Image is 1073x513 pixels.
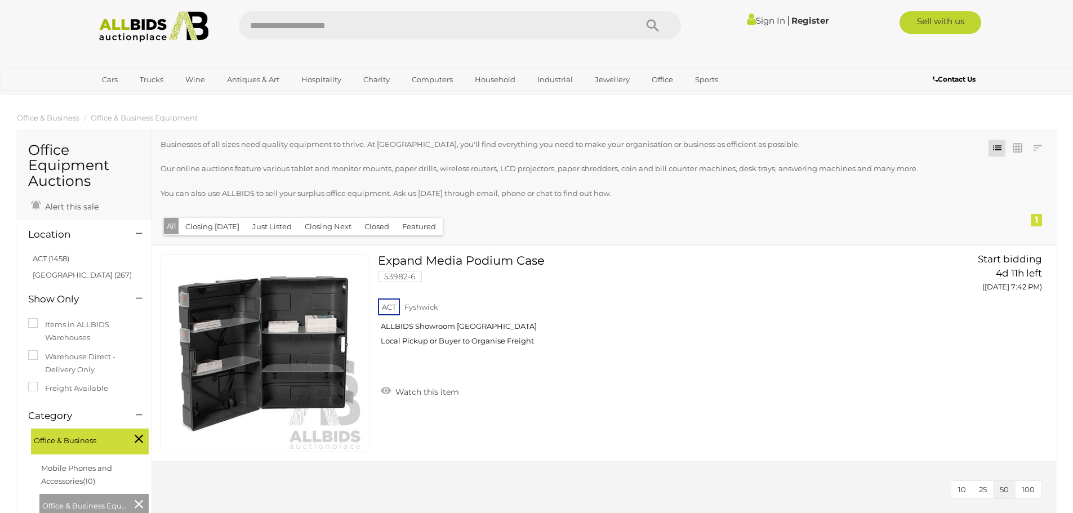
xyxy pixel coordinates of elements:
button: 100 [1015,481,1041,498]
span: 100 [1022,485,1035,494]
a: Office & Business [17,113,79,122]
button: Just Listed [246,218,299,235]
img: Allbids.com.au [93,11,215,42]
img: 53982-6a.JPG [167,255,364,452]
a: Alert this sale [28,197,101,214]
label: Items in ALLBIDS Warehouses [28,318,140,345]
a: Industrial [530,70,580,89]
span: Alert this sale [42,202,99,212]
span: 25 [979,485,987,494]
span: | [787,14,790,26]
b: Contact Us [933,75,976,83]
a: Register [791,15,829,26]
button: Closing Next [298,218,358,235]
a: Household [468,70,523,89]
a: Cars [95,70,125,89]
div: 1 [1031,214,1042,226]
span: Watch this item [393,387,459,397]
a: Sign In [747,15,785,26]
button: Featured [395,218,443,235]
button: Closed [358,218,396,235]
a: Sports [688,70,725,89]
button: Closing [DATE] [179,218,246,235]
p: Our online auctions feature various tablet and monitor mounts, paper drills, wireless routers, LC... [161,162,965,175]
a: Antiques & Art [220,70,287,89]
a: [GEOGRAPHIC_DATA] (267) [33,270,132,279]
span: Office & Business Equipment [42,497,127,512]
a: Mobile Phones and Accessories(10) [41,463,112,485]
p: Businesses of all sizes need quality equipment to thrive. At [GEOGRAPHIC_DATA], you'll find every... [161,138,965,151]
h4: Show Only [28,294,119,305]
a: Charity [356,70,397,89]
a: Watch this item [378,382,462,399]
a: Contact Us [933,73,978,86]
button: 50 [993,481,1016,498]
span: 10 [958,485,966,494]
a: ACT (1458) [33,254,69,263]
a: Office & Business Equipment [91,113,198,122]
a: Office [644,70,680,89]
span: Start bidding [978,253,1042,265]
a: Jewellery [587,70,637,89]
h4: Category [28,411,119,421]
label: Warehouse Direct - Delivery Only [28,350,140,377]
a: Hospitality [294,70,349,89]
button: 10 [951,481,973,498]
a: Wine [178,70,212,89]
span: (10) [83,476,95,485]
p: You can also use ALLBIDS to sell your surplus office equipment. Ask us [DATE] through email, phon... [161,187,965,200]
a: [GEOGRAPHIC_DATA] [95,89,189,108]
a: Sell with us [900,11,981,34]
button: All [164,218,179,234]
button: Search [625,11,681,39]
a: Expand Media Podium Case 53982-6 ACT Fyshwick ALLBIDS Showroom [GEOGRAPHIC_DATA] Local Pickup or ... [386,254,897,354]
a: Start bidding 4d 11h left ([DATE] 7:42 PM) [914,254,1045,298]
span: Office & Business [34,431,118,447]
h1: Office Equipment Auctions [28,142,140,189]
h4: Location [28,229,119,240]
button: 25 [972,481,994,498]
label: Freight Available [28,382,108,395]
span: 50 [1000,485,1009,494]
a: Computers [404,70,460,89]
a: Trucks [132,70,171,89]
